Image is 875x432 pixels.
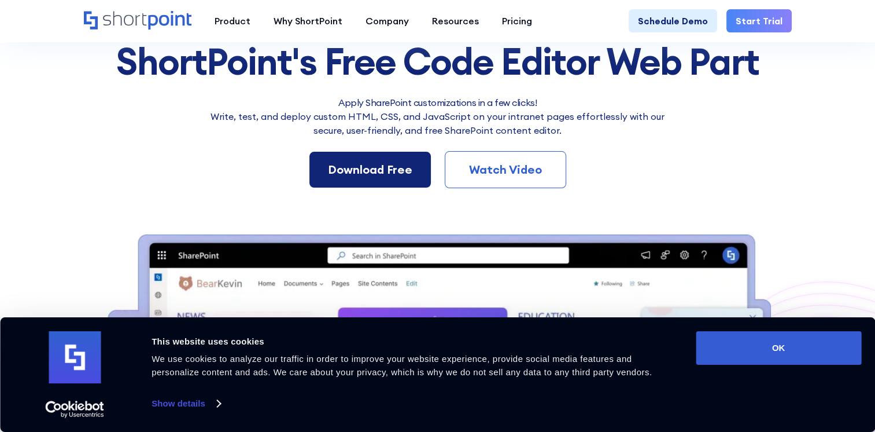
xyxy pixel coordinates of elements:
[152,335,670,349] div: This website uses cookies
[84,11,191,31] a: Home
[262,9,354,32] a: Why ShortPoint
[203,9,262,32] a: Product
[274,14,342,28] div: Why ShortPoint
[502,14,532,28] div: Pricing
[309,152,431,188] a: Download Free
[726,9,792,32] a: Start Trial
[49,331,101,383] img: logo
[215,14,250,28] div: Product
[152,395,220,412] a: Show details
[464,161,547,178] div: Watch Video
[328,161,412,178] div: Download Free
[204,109,672,137] p: Write, test, and deploy custom HTML, CSS, and JavaScript on your intranet pages effortlessly wi﻿t...
[152,354,652,377] span: We use cookies to analyze our traffic in order to improve your website experience, provide social...
[365,14,409,28] div: Company
[696,331,861,365] button: OK
[24,401,125,418] a: Usercentrics Cookiebot - opens in a new window
[490,9,544,32] a: Pricing
[204,96,672,109] h2: Apply SharePoint customizations in a few clicks!
[420,9,490,32] a: Resources
[445,151,566,188] a: Watch Video
[432,14,479,28] div: Resources
[629,9,717,32] a: Schedule Demo
[354,9,420,32] a: Company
